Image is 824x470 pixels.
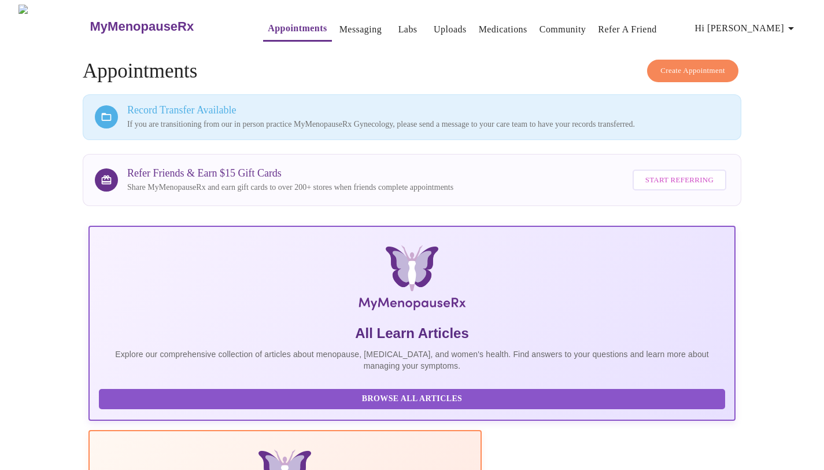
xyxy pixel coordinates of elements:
[196,245,628,315] img: MyMenopauseRx Logo
[598,21,657,38] a: Refer a Friend
[83,60,741,83] h4: Appointments
[110,392,714,406] span: Browse All Articles
[695,20,798,36] span: Hi [PERSON_NAME]
[647,60,738,82] button: Create Appointment
[474,18,532,41] button: Medications
[99,393,728,403] a: Browse All Articles
[389,18,426,41] button: Labs
[633,170,726,191] button: Start Referring
[339,21,382,38] a: Messaging
[429,18,471,41] button: Uploads
[335,18,386,41] button: Messaging
[88,6,240,47] a: MyMenopauseRx
[434,21,467,38] a: Uploads
[99,324,725,343] h5: All Learn Articles
[690,17,803,40] button: Hi [PERSON_NAME]
[660,64,725,78] span: Create Appointment
[645,174,714,187] span: Start Referring
[99,348,725,372] p: Explore our comprehensive collection of articles about menopause, [MEDICAL_DATA], and women's hea...
[535,18,591,41] button: Community
[127,167,453,179] h3: Refer Friends & Earn $15 Gift Cards
[127,104,729,116] h3: Record Transfer Available
[263,17,331,42] button: Appointments
[268,20,327,36] a: Appointments
[127,119,729,130] p: If you are transitioning from our in person practice MyMenopauseRx Gynecology, please send a mess...
[398,21,417,38] a: Labs
[479,21,527,38] a: Medications
[19,5,88,48] img: MyMenopauseRx Logo
[127,182,453,193] p: Share MyMenopauseRx and earn gift cards to over 200+ stores when friends complete appointments
[540,21,586,38] a: Community
[630,164,729,197] a: Start Referring
[593,18,662,41] button: Refer a Friend
[99,389,725,409] button: Browse All Articles
[90,19,194,34] h3: MyMenopauseRx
